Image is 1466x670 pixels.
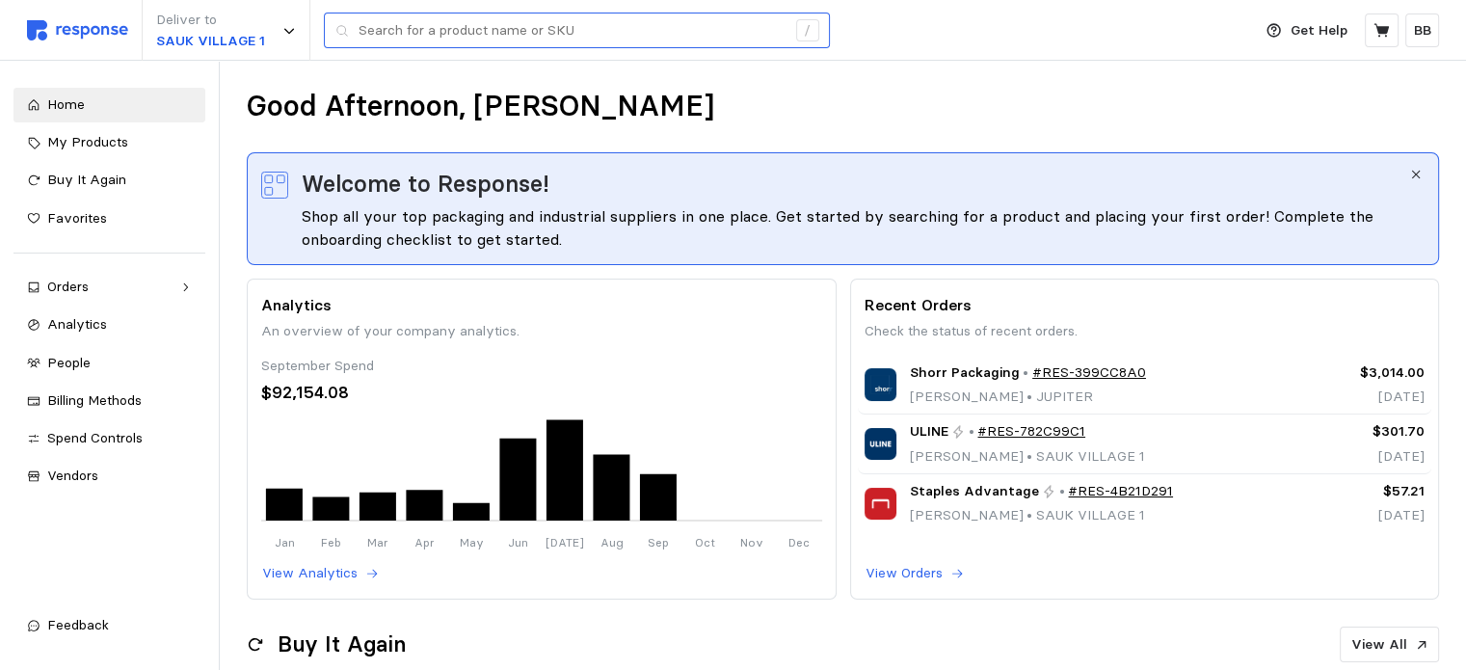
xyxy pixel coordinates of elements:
button: Feedback [13,608,205,643]
p: $301.70 [1294,421,1425,442]
tspan: Jan [275,534,295,549]
span: Buy It Again [47,171,126,188]
a: Favorites [13,201,205,236]
a: Home [13,88,205,122]
tspan: Jun [508,534,528,549]
span: Shorr Packaging [910,362,1020,384]
tspan: Oct [695,534,715,549]
p: [PERSON_NAME] SAUK VILLAGE 1 [910,446,1145,468]
tspan: Dec [788,534,810,549]
button: View Orders [865,562,965,585]
a: My Products [13,125,205,160]
tspan: [DATE] [546,534,584,549]
tspan: Aug [600,534,624,549]
p: View All [1351,634,1407,656]
tspan: Apr [414,534,435,549]
button: View Analytics [261,562,380,585]
img: svg%3e [261,172,288,199]
img: Shorr Packaging [865,368,896,400]
span: Billing Methods [47,391,142,409]
span: Feedback [47,616,109,633]
p: [PERSON_NAME] JUPITER [910,387,1146,408]
tspan: Sep [648,534,669,549]
span: • [1024,447,1036,465]
p: Deliver to [156,10,265,31]
p: Get Help [1291,20,1347,41]
span: ULINE [910,421,948,442]
p: Analytics [261,293,821,317]
input: Search for a product name or SKU [359,13,786,48]
p: SAUK VILLAGE 1 [156,31,265,52]
span: • [1024,388,1036,405]
div: Orders [47,277,172,298]
span: My Products [47,133,128,150]
span: Staples Advantage [910,481,1039,502]
tspan: May [460,534,484,549]
p: [DATE] [1294,446,1425,468]
div: / [796,19,819,42]
a: #RES-4B21D291 [1068,481,1173,502]
p: [PERSON_NAME] SAUK VILLAGE 1 [910,505,1174,526]
a: Orders [13,270,205,305]
p: • [969,421,974,442]
h1: Good Afternoon, [PERSON_NAME] [247,88,714,125]
a: Analytics [13,308,205,342]
span: Vendors [47,467,98,484]
button: BB [1405,13,1439,47]
span: Home [47,95,85,113]
span: Spend Controls [47,429,143,446]
a: Vendors [13,459,205,494]
a: People [13,346,205,381]
img: svg%3e [27,20,128,40]
span: • [1024,506,1036,523]
button: Get Help [1255,13,1359,49]
p: View Orders [866,563,943,584]
span: Welcome to Response! [302,167,549,201]
p: BB [1414,20,1431,41]
img: Staples Advantage [865,488,896,520]
div: September Spend [261,356,821,377]
h2: Buy It Again [278,630,406,659]
p: $3,014.00 [1294,362,1425,384]
p: $57.21 [1294,481,1425,502]
a: #RES-399CC8A0 [1032,362,1146,384]
tspan: Nov [740,534,763,549]
a: Billing Methods [13,384,205,418]
span: Analytics [47,315,107,333]
span: People [47,354,91,371]
p: Recent Orders [865,293,1425,317]
p: View Analytics [262,563,358,584]
p: [DATE] [1294,387,1425,408]
div: $92,154.08 [261,380,821,406]
a: #RES-782C99C1 [977,421,1085,442]
p: An overview of your company analytics. [261,321,821,342]
img: ULINE [865,428,896,460]
p: [DATE] [1294,505,1425,526]
p: • [1023,362,1028,384]
span: Favorites [47,209,107,227]
div: Shop all your top packaging and industrial suppliers in one place. Get started by searching for a... [302,204,1407,251]
button: View All [1340,627,1439,663]
a: Spend Controls [13,421,205,456]
a: Buy It Again [13,163,205,198]
p: Check the status of recent orders. [865,321,1425,342]
p: • [1059,481,1065,502]
tspan: Feb [321,534,341,549]
tspan: Mar [367,534,388,549]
